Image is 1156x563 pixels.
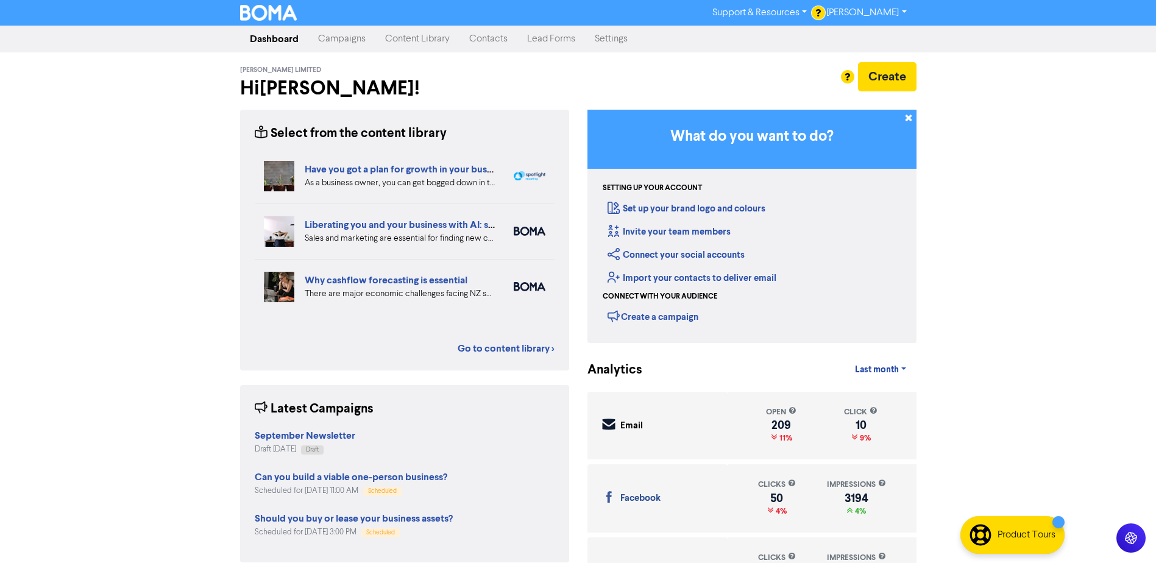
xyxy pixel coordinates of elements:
a: Settings [585,27,637,51]
span: Draft [306,447,319,453]
span: Scheduled [366,529,395,536]
a: Should you buy or lease your business assets? [255,514,453,524]
div: 3194 [827,494,886,503]
span: 9% [857,433,871,443]
div: 209 [766,420,796,430]
a: Support & Resources [703,3,817,23]
div: Analytics [587,361,627,380]
div: There are major economic challenges facing NZ small business. How can detailed cashflow forecasti... [305,288,495,300]
div: Sales and marketing are essential for finding new customers but eat into your business time. We e... [305,232,495,245]
a: Dashboard [240,27,308,51]
a: Have you got a plan for growth in your business? [305,163,513,175]
iframe: Chat Widget [1095,505,1156,563]
div: Scheduled for [DATE] 3:00 PM [255,526,453,538]
a: Import your contacts to deliver email [608,272,776,284]
strong: Can you build a viable one-person business? [255,471,447,483]
span: Last month [855,364,899,375]
a: Can you build a viable one-person business? [255,473,447,483]
div: Latest Campaigns [255,400,374,419]
a: Content Library [375,27,459,51]
div: 50 [758,494,796,503]
img: BOMA Logo [240,5,297,21]
img: spotlight [514,171,545,181]
h2: Hi [PERSON_NAME] ! [240,77,569,100]
a: Why cashflow forecasting is essential [305,274,467,286]
div: 10 [844,420,878,430]
span: 4% [853,506,866,516]
span: [PERSON_NAME] Limited [240,66,321,74]
div: click [844,406,878,418]
div: Create a campaign [608,307,698,325]
a: Set up your brand logo and colours [608,203,765,214]
div: impressions [827,479,886,490]
a: September Newsletter [255,431,355,441]
div: Scheduled for [DATE] 11:00 AM [255,485,447,497]
a: Invite your team members [608,226,731,238]
img: boma [514,227,545,236]
a: Lead Forms [517,27,585,51]
div: Email [620,419,643,433]
div: Select from the content library [255,124,447,143]
span: 4% [773,506,787,516]
div: Facebook [620,492,661,506]
a: Contacts [459,27,517,51]
strong: Should you buy or lease your business assets? [255,512,453,525]
h3: What do you want to do? [606,128,898,146]
span: 11% [777,433,792,443]
strong: September Newsletter [255,430,355,442]
div: Getting Started in BOMA [587,110,917,343]
a: [PERSON_NAME] [817,3,916,23]
div: As a business owner, you can get bogged down in the demands of day-to-day business. We can help b... [305,177,495,189]
a: Liberating you and your business with AI: sales and marketing [305,219,569,231]
div: Setting up your account [603,183,702,194]
div: Connect with your audience [603,291,717,302]
a: Campaigns [308,27,375,51]
img: boma [514,282,545,291]
button: Create [858,62,917,91]
div: clicks [758,479,796,490]
div: open [766,406,796,418]
a: Go to content library > [458,341,555,356]
a: Connect your social accounts [608,249,745,261]
div: Draft [DATE] [255,444,355,455]
span: Scheduled [368,488,397,494]
a: Last month [845,358,916,382]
